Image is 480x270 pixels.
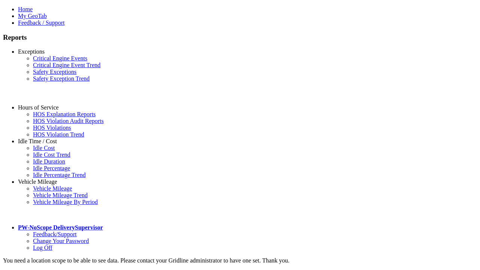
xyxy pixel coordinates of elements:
[33,151,70,158] a: Idle Cost Trend
[18,6,33,12] a: Home
[33,158,65,165] a: Idle Duration
[18,104,58,111] a: Hours of Service
[18,48,45,55] a: Exceptions
[33,165,70,171] a: Idle Percentage
[33,69,76,75] a: Safety Exceptions
[33,111,96,117] a: HOS Explanation Reports
[33,75,90,82] a: Safety Exception Trend
[33,192,88,198] a: Vehicle Mileage Trend
[33,199,98,205] a: Vehicle Mileage By Period
[18,13,47,19] a: My GeoTab
[3,257,477,264] div: You need a location scope to be able to see data. Please contact your Gridline administrator to h...
[33,145,55,151] a: Idle Cost
[33,172,85,178] a: Idle Percentage Trend
[18,19,64,26] a: Feedback / Support
[3,33,477,42] h3: Reports
[18,178,57,185] a: Vehicle Mileage
[33,55,87,61] a: Critical Engine Events
[33,231,76,237] a: Feedback/Support
[33,244,52,251] a: Log Off
[33,131,84,138] a: HOS Violation Trend
[33,124,71,131] a: HOS Violations
[33,238,89,244] a: Change Your Password
[33,62,100,68] a: Critical Engine Event Trend
[18,138,57,144] a: Idle Time / Cost
[18,224,103,231] a: PW-NoScope DeliverySupervisor
[33,118,104,124] a: HOS Violation Audit Reports
[33,185,72,192] a: Vehicle Mileage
